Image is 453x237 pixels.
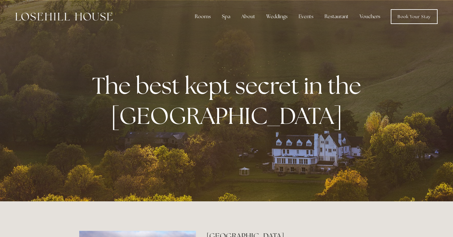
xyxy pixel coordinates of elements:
[320,10,353,23] div: Restaurant
[92,70,366,131] strong: The best kept secret in the [GEOGRAPHIC_DATA]
[261,10,292,23] div: Weddings
[236,10,260,23] div: About
[15,13,112,21] img: Losehill House
[355,10,385,23] a: Vouchers
[217,10,235,23] div: Spa
[190,10,216,23] div: Rooms
[391,9,438,24] a: Book Your Stay
[294,10,318,23] div: Events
